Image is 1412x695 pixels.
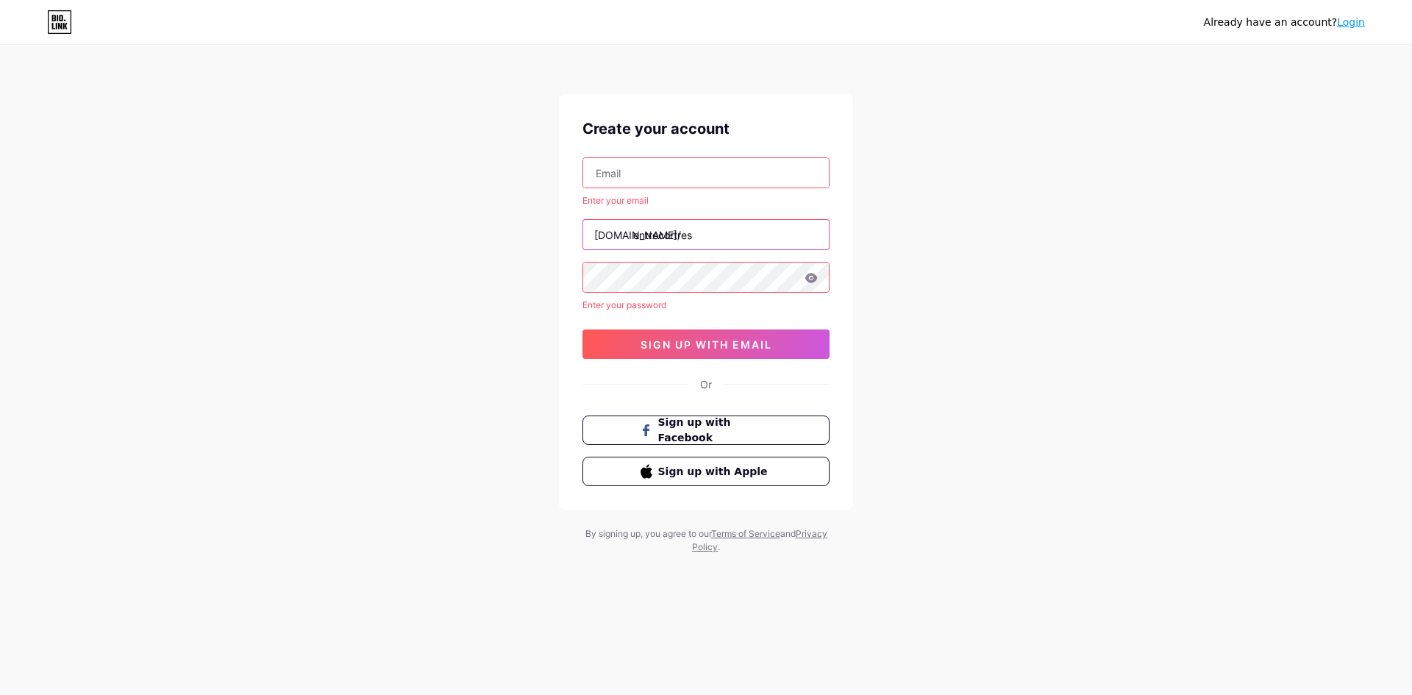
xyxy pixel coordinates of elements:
[583,158,829,188] input: Email
[582,457,830,486] button: Sign up with Apple
[581,527,831,554] div: By signing up, you agree to our and .
[582,416,830,445] button: Sign up with Facebook
[711,528,780,539] a: Terms of Service
[1204,15,1365,30] div: Already have an account?
[582,118,830,140] div: Create your account
[658,464,772,480] span: Sign up with Apple
[582,329,830,359] button: sign up with email
[582,194,830,207] div: Enter your email
[700,377,712,392] div: Or
[594,227,681,243] div: [DOMAIN_NAME]/
[1337,16,1365,28] a: Login
[582,299,830,312] div: Enter your password
[641,338,772,351] span: sign up with email
[583,220,829,249] input: username
[658,415,772,446] span: Sign up with Facebook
